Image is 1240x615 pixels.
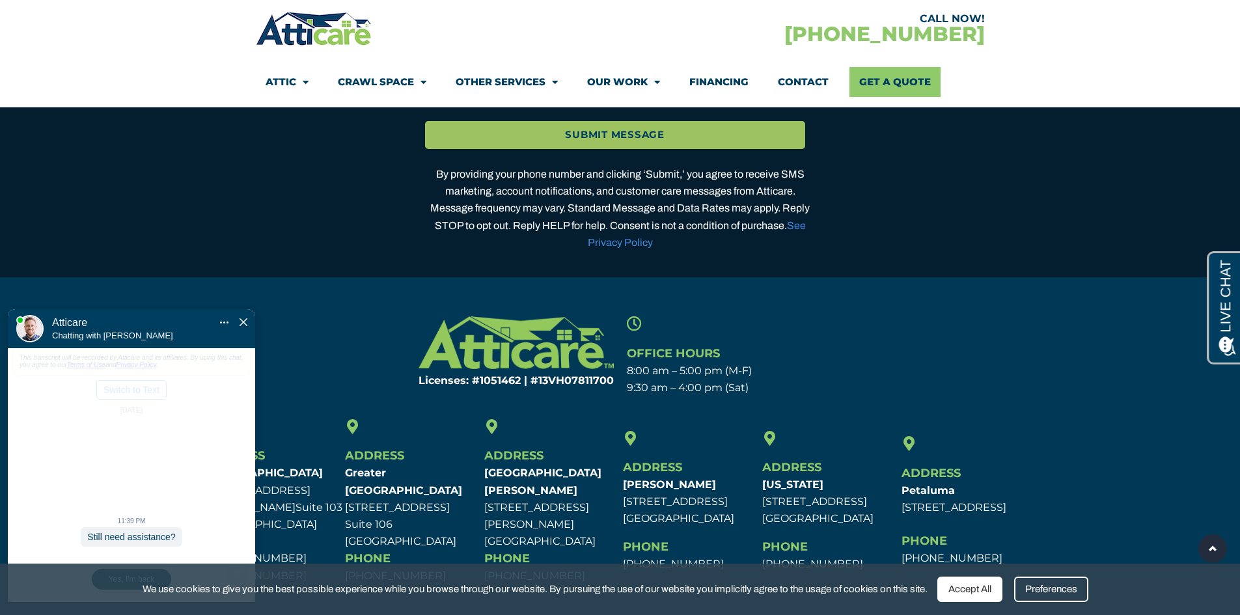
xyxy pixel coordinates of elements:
b: [GEOGRAPHIC_DATA][PERSON_NAME] [484,467,601,496]
span: Address [345,448,404,463]
div: Preferences [1014,577,1088,602]
div: 11:39 PM [8,260,255,268]
span: Office Hours [627,346,720,361]
span: Close Chat [240,60,247,71]
span: Address [902,466,961,480]
p: [STREET_ADDRESS][PERSON_NAME] [GEOGRAPHIC_DATA] [484,465,617,550]
div: Yes, I'm back [92,312,171,333]
span: Phone [484,551,530,566]
span: Address [762,460,821,474]
p: [STREET_ADDRESS][PERSON_NAME] [GEOGRAPHIC_DATA] [206,465,338,533]
p: [STREET_ADDRESS] [GEOGRAPHIC_DATA] [623,476,756,528]
input: Submit Message [425,121,805,149]
span: Opens a chat window [32,10,105,27]
div: CALL NOW! [620,14,985,24]
a: Our Work [587,67,660,97]
a: Contact [778,67,829,97]
b: Petaluma [902,484,955,497]
h1: Atticare [52,60,195,72]
div: Action Menu [219,61,230,72]
b: Greater [GEOGRAPHIC_DATA] [345,467,462,496]
a: Attic [266,67,309,97]
span: Phone [345,551,391,566]
div: By providing your phone number and clicking ‘Submit,’ you agree to receive SMS marketing, account... [425,166,816,251]
span: We use cookies to give you the best possible experience while you browse through our website. By ... [143,581,928,597]
span: Phone [902,534,947,548]
img: Close Chat [240,61,247,69]
div: Move [52,60,195,83]
b: [PERSON_NAME] [623,478,716,491]
b: [US_STATE] [762,478,823,491]
span: Address [484,448,544,463]
a: Crawl Space [338,67,426,97]
span: Phone [762,540,808,554]
div: Still need assistance? [81,270,182,290]
p: Chatting with [PERSON_NAME] [52,74,195,83]
nav: Menu [266,67,975,97]
p: [STREET_ADDRESS] [902,482,1034,517]
h6: Licenses: #1051462 | #13VH078117​00 [380,376,614,386]
div: Atticare [51,257,194,296]
span: Phone [623,540,668,554]
a: Get A Quote [849,67,941,97]
div: Accept All [937,577,1002,602]
p: [STREET_ADDRESS] Suite 106 [GEOGRAPHIC_DATA] [345,465,478,550]
p: 8:00 am – 5:00 pm (M-F) 9:30 am – 4:00 pm (Sat) [627,362,861,397]
a: Financing [689,67,749,97]
p: [STREET_ADDRESS] [GEOGRAPHIC_DATA] [762,476,895,528]
span: Address [623,460,682,474]
a: Other Services [456,67,558,97]
span: Suite 103 [296,501,342,513]
img: Live Agent [16,58,44,85]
